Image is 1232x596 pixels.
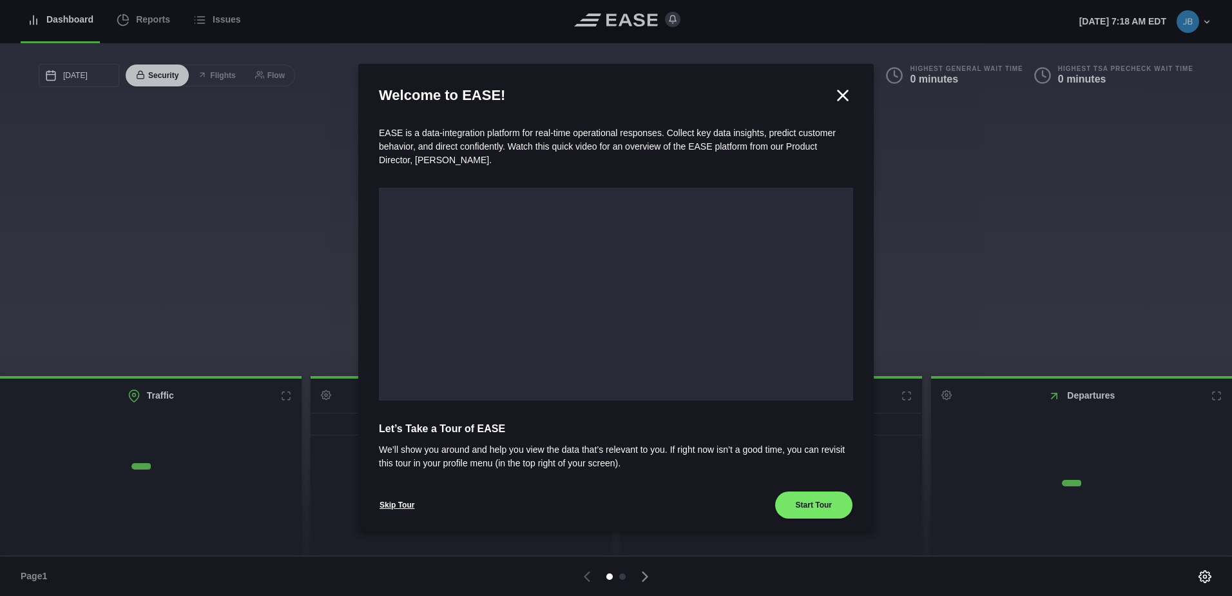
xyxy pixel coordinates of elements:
[775,491,853,519] button: Start Tour
[379,128,836,165] span: EASE is a data-integration platform for real-time operational responses. Collect key data insight...
[379,84,833,106] h2: Welcome to EASE!
[379,421,853,437] span: Let’s Take a Tour of EASE
[21,570,53,583] span: Page 1
[379,188,853,401] iframe: onboarding
[379,443,853,470] span: We’ll show you around and help you view the data that’s relevant to you. If right now isn’t a goo...
[379,491,415,519] button: Skip Tour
